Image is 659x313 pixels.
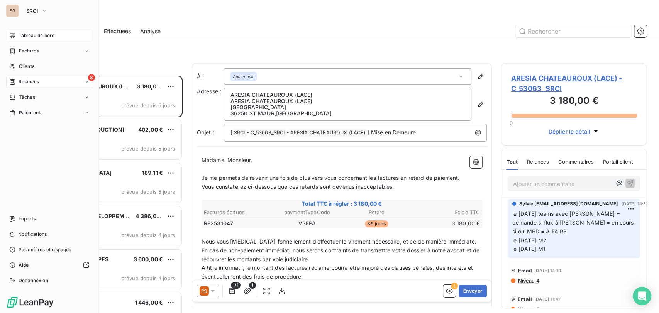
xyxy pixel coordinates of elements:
span: ARESIA CHATEAUROUX (LACE) - C_53063_SRCI [511,73,637,94]
span: prévue depuis 5 jours [121,146,175,152]
span: 3 180,00 € [137,83,165,90]
span: prévue depuis 4 jours [121,275,175,281]
span: Email [518,267,532,274]
span: Relances [19,78,39,85]
img: Logo LeanPay [6,296,54,308]
span: Nous vous [MEDICAL_DATA] formellement d’effectuer le virement nécessaire, et ce de manière immédi... [202,238,476,245]
td: 3 180,00 € [412,219,480,228]
span: Commentaires [558,159,594,165]
span: Madame, Monsieur, [202,157,252,163]
span: Imports [19,215,36,222]
input: Rechercher [515,25,631,37]
h3: 3 180,00 € [511,94,637,109]
td: VSEPA [273,219,342,228]
span: prévue depuis 5 jours [121,189,175,195]
span: Email [518,296,532,302]
button: Déplier le détail [546,127,602,136]
span: Déplier le détail [548,127,590,135]
span: Relances [527,159,549,165]
span: Vous constaterez ci-dessous que ces retards sont devenus inacceptables. [202,183,394,190]
span: - [247,129,249,135]
span: 1/1 [231,282,240,289]
p: ARESIA CHATEAUROUX (LACE) [230,92,465,98]
span: Portail client [603,159,633,165]
span: 3 600,00 € [134,256,163,262]
span: Aide [19,262,29,269]
span: 1 446,00 € [135,299,163,306]
th: paymentTypeCode [273,208,342,217]
span: prévue depuis 5 jours [121,102,175,108]
span: [ [230,129,232,135]
span: 1 [249,282,256,289]
p: ARESIA CHATEAUROUX (LACE) [230,98,465,104]
span: En cas de non-paiement immédiat, nous serons contraints de transmettre votre dossier à notre avoc... [202,247,481,262]
div: SR [6,5,19,17]
span: 4 386,00 € [136,213,165,219]
span: ] Mise en Demeure [367,129,416,135]
span: SRCI [233,129,246,137]
span: Niveau 4 [517,277,539,284]
span: Factures [19,47,39,54]
span: Tout [506,159,518,165]
span: 189,11 € [142,169,163,176]
span: Déconnexion [19,277,48,284]
th: Solde TTC [412,208,480,217]
span: [DATE] 11:47 [534,297,561,301]
span: [DATE] 14:53 [622,201,649,206]
span: Sylvie [EMAIL_ADDRESS][DOMAIN_NAME] [519,200,618,207]
div: Open Intercom Messenger [633,287,651,305]
span: ARESIA CHATEAUROUX (LACE) [289,129,367,137]
span: Tâches [19,94,35,101]
span: Niveau 4 [517,306,539,312]
th: Factures échues [203,208,272,217]
span: SRCI [26,8,38,14]
span: 0 [510,120,513,126]
span: [DATE] 14:10 [534,268,561,273]
span: Je me permets de revenir une fois de plus vers vous concernant les factures en retard de paiement. [202,174,460,181]
span: Notifications [18,231,47,238]
p: 36250 ST MAUR , [GEOGRAPHIC_DATA] [230,110,465,117]
em: Aucun nom [233,74,254,79]
span: Tableau de bord [19,32,54,39]
span: Clients [19,63,34,70]
div: grid [37,76,183,313]
button: Envoyer [459,285,487,297]
span: - [286,129,288,135]
span: 86 jours [365,220,388,227]
span: Objet : [197,129,214,135]
span: C_53063_SRCI [249,129,286,137]
span: 8 [88,74,95,81]
span: RF2531047 [204,220,233,227]
span: Total TTC à régler : 3 180,00 € [203,200,481,208]
span: A titre informatif, le montant des factures réclamé pourra être majoré des clauses pénales, des i... [202,264,474,280]
span: prévue depuis 4 jours [121,232,175,238]
span: Paiements [19,109,42,116]
span: Adresse : [197,88,221,95]
label: À : [197,73,224,80]
span: Paramètres et réglages [19,246,71,253]
span: le [DATE] teams avec [PERSON_NAME] = demande si flux à [PERSON_NAME] = en cours si oui MED = A FA... [512,210,635,252]
p: [GEOGRAPHIC_DATA] [230,104,465,110]
span: Effectuées [104,27,131,35]
th: Retard [342,208,411,217]
a: Aide [6,259,92,271]
span: Analyse [140,27,161,35]
span: 402,00 € [138,126,163,133]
